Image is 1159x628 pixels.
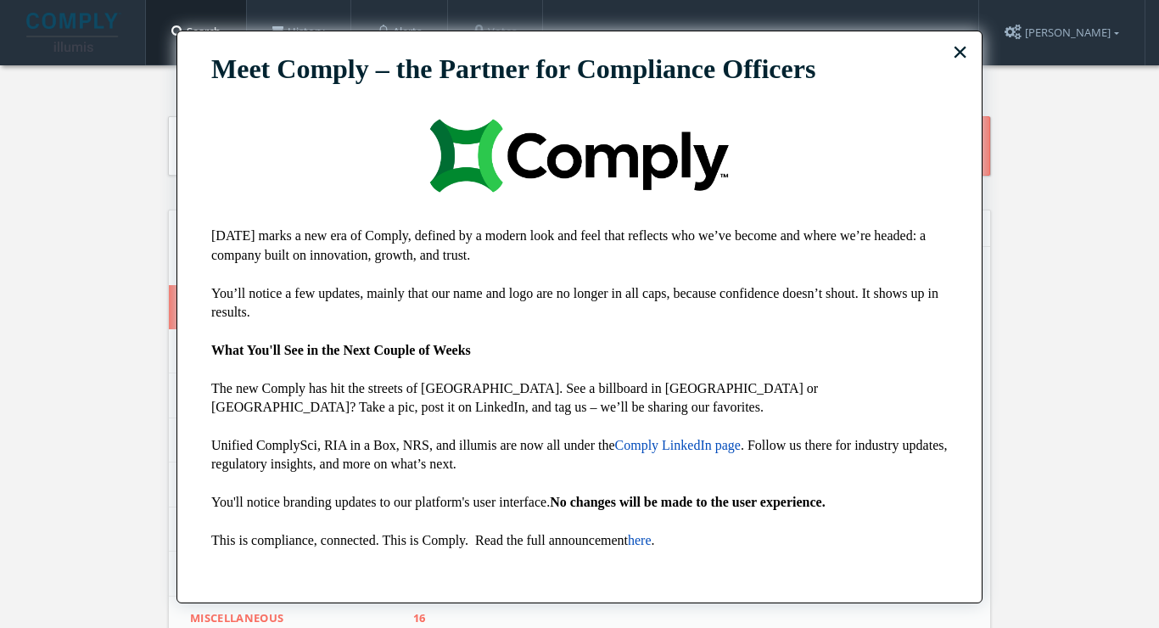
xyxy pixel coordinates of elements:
[628,533,652,547] a: here
[400,610,426,627] span: 16
[211,53,948,85] p: Meet Comply – the Partner for Compliance Officers
[211,379,948,418] p: The new Comply has hit the streets of [GEOGRAPHIC_DATA]. See a billboard in [GEOGRAPHIC_DATA] or ...
[652,533,655,547] span: .
[211,284,948,322] p: You’ll notice a few updates, mainly that our name and logo are no longer in all caps, because con...
[615,438,741,452] a: Comply LinkedIn page
[190,610,400,627] span: Miscellaneous
[952,38,968,65] button: Close
[211,343,471,357] strong: What You'll See in the Next Couple of Weeks
[211,533,628,547] span: This is compliance, connected. This is Comply. Read the full announcement
[550,495,826,509] strong: No changes will be made to the user experience.
[211,495,550,509] span: You'll notice branding updates to our platform's user interface.
[26,13,121,52] img: illumis
[211,438,615,452] span: Unified ComplySci, RIA in a Box, NRS, and illumis are now all under the
[211,227,948,265] p: [DATE] marks a new era of Comply, defined by a modern look and feel that reflects who we’ve becom...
